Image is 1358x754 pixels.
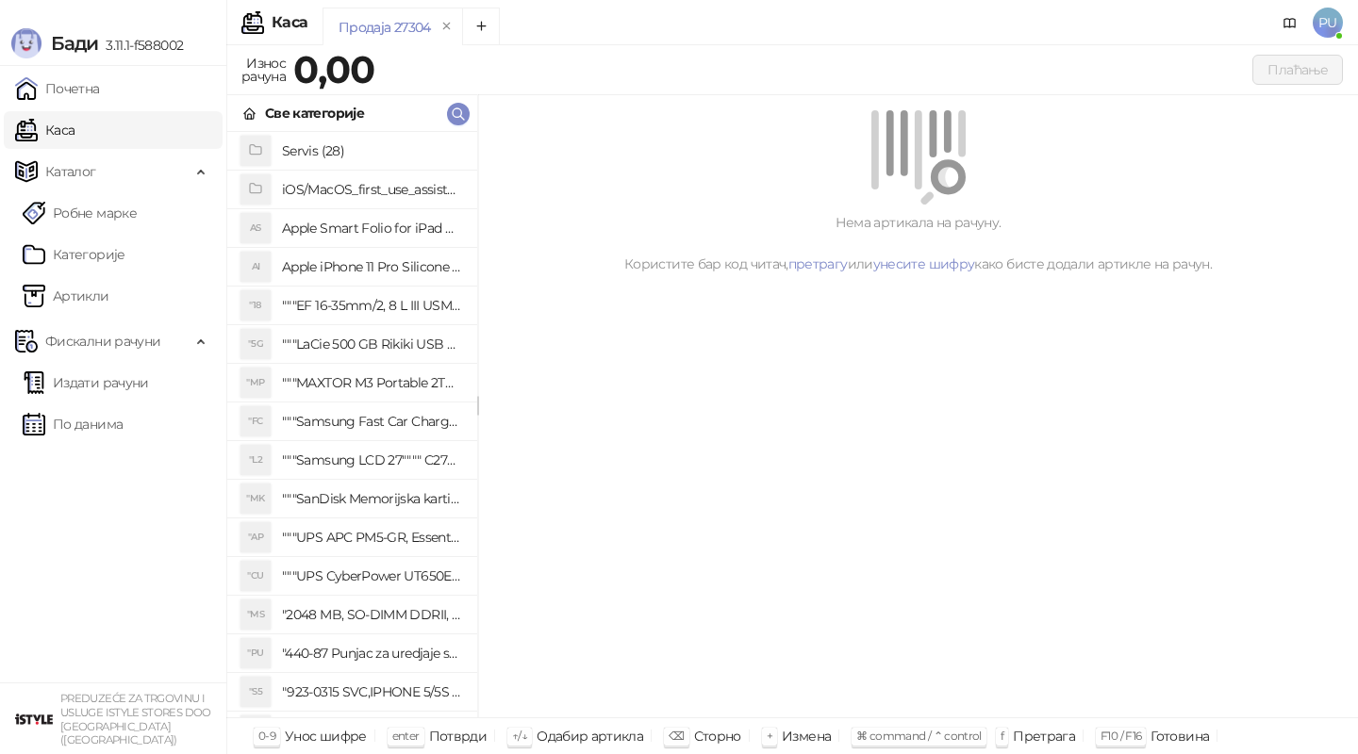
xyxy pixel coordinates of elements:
[282,561,462,591] h4: """UPS CyberPower UT650EG, 650VA/360W , line-int., s_uko, desktop"""
[240,406,271,436] div: "FC
[258,729,275,743] span: 0-9
[240,599,271,630] div: "MS
[282,638,462,668] h4: "440-87 Punjac za uredjaje sa micro USB portom 4/1, Stand."
[1013,724,1075,748] div: Претрага
[282,484,462,514] h4: """SanDisk Memorijska kartica 256GB microSDXC sa SD adapterom SDSQXA1-256G-GN6MA - Extreme PLUS, ...
[285,724,367,748] div: Унос шифре
[1101,729,1141,743] span: F10 / F16
[272,15,307,30] div: Каса
[429,724,488,748] div: Потврди
[15,700,53,738] img: 64x64-companyLogo-77b92cf4-9946-4f36-9751-bf7bb5fd2c7d.png
[282,522,462,552] h4: """UPS APC PM5-GR, Essential Surge Arrest,5 utic_nica"""
[23,405,123,443] a: По данима
[282,406,462,436] h4: """Samsung Fast Car Charge Adapter, brzi auto punja_, boja crna"""
[240,252,271,282] div: AI
[1001,729,1003,743] span: f
[392,729,420,743] span: enter
[240,368,271,398] div: "MP
[282,252,462,282] h4: Apple iPhone 11 Pro Silicone Case - Black
[238,51,290,89] div: Износ рачуна
[23,236,125,273] a: Категорије
[240,677,271,707] div: "S5
[240,522,271,552] div: "AP
[240,329,271,359] div: "5G
[227,132,477,717] div: grid
[1252,55,1343,85] button: Плаћање
[23,277,109,315] a: ArtikliАртикли
[45,322,160,360] span: Фискални рачуни
[1275,8,1305,38] a: Документација
[15,111,75,149] a: Каса
[282,715,462,746] h4: "923-0448 SVC,IPHONE,TOURQUE DRIVER KIT .65KGF- CM Šrafciger "
[98,37,183,54] span: 3.11.1-f588002
[282,174,462,205] h4: iOS/MacOS_first_use_assistance (4)
[240,445,271,475] div: "L2
[240,290,271,320] div: "18
[856,729,982,743] span: ⌘ command / ⌃ control
[788,255,848,272] a: претрагу
[782,724,831,748] div: Измена
[282,329,462,359] h4: """LaCie 500 GB Rikiki USB 3.0 / Ultra Compact & Resistant aluminum / USB 3.0 / 2.5"""""""
[1151,724,1209,748] div: Готовина
[435,19,459,35] button: remove
[282,445,462,475] h4: """Samsung LCD 27"""" C27F390FHUXEN"""
[45,153,96,190] span: Каталог
[240,484,271,514] div: "MK
[282,213,462,243] h4: Apple Smart Folio for iPad mini (A17 Pro) - Sage
[23,194,137,232] a: Робне марке
[240,638,271,668] div: "PU
[240,561,271,591] div: "CU
[767,729,772,743] span: +
[339,17,431,38] div: Продаја 27304
[240,715,271,746] div: "SD
[282,677,462,707] h4: "923-0315 SVC,IPHONE 5/5S BATTERY REMOVAL TRAY Držač za iPhone sa kojim se otvara display
[240,213,271,243] div: AS
[501,212,1335,274] div: Нема артикала на рачуну. Користите бар код читач, или како бисте додали артикле на рачун.
[512,729,527,743] span: ↑/↓
[282,599,462,630] h4: "2048 MB, SO-DIMM DDRII, 667 MHz, Napajanje 1,8 0,1 V, Latencija CL5"
[293,46,374,92] strong: 0,00
[60,692,211,746] small: PREDUZEĆE ZA TRGOVINU I USLUGE ISTYLE STORES DOO [GEOGRAPHIC_DATA] ([GEOGRAPHIC_DATA])
[15,70,100,107] a: Почетна
[265,103,364,123] div: Све категорије
[1313,8,1343,38] span: PU
[669,729,684,743] span: ⌫
[11,28,41,58] img: Logo
[282,368,462,398] h4: """MAXTOR M3 Portable 2TB 2.5"""" crni eksterni hard disk HX-M201TCB/GM"""
[23,364,149,402] a: Издати рачуни
[537,724,643,748] div: Одабир артикла
[873,255,975,272] a: унесите шифру
[462,8,500,45] button: Add tab
[282,290,462,320] h4: """EF 16-35mm/2, 8 L III USM"""
[282,136,462,166] h4: Servis (28)
[51,32,98,55] span: Бади
[694,724,741,748] div: Сторно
